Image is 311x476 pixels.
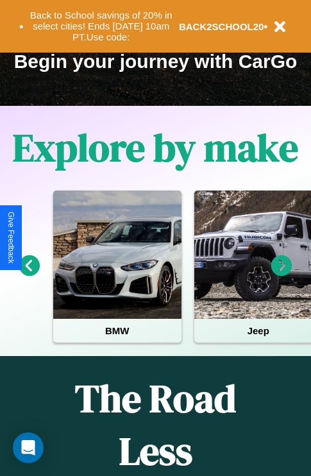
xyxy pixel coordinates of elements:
div: Open Intercom Messenger [13,432,44,463]
button: Back to School savings of 20% in select cities! Ends [DATE] 10am PT.Use code: [24,6,179,46]
div: Give Feedback [6,212,15,264]
b: BACK2SCHOOL20 [179,21,264,32]
h4: BMW [53,319,181,343]
h1: Explore by make [13,121,298,174]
